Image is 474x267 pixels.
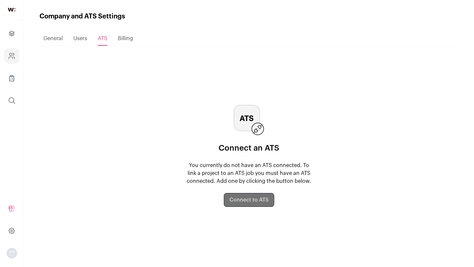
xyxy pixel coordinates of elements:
img: nopic.png [7,248,17,258]
p: You currently do not have an ATS connected. To link a project to an ATS job you must have an ATS ... [186,161,312,185]
a: Users [73,32,87,45]
span: ATS [98,36,107,41]
span: General [43,36,63,41]
button: Open dropdown [7,248,17,258]
a: Billing [118,32,133,45]
p: Connect an ATS [219,143,279,154]
a: Company and ATS Settings [4,48,19,64]
a: Projects [4,26,19,41]
span: Billing [118,36,133,41]
a: Company Lists [4,70,19,86]
h1: Company and ATS Settings [39,12,125,21]
img: wellfound-shorthand-0d5821cbd27db2630d0214b213865d53afaa358527fdda9d0ea32b1df1b89c2c.svg [8,8,15,12]
a: General [43,32,63,45]
span: Users [73,36,87,41]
